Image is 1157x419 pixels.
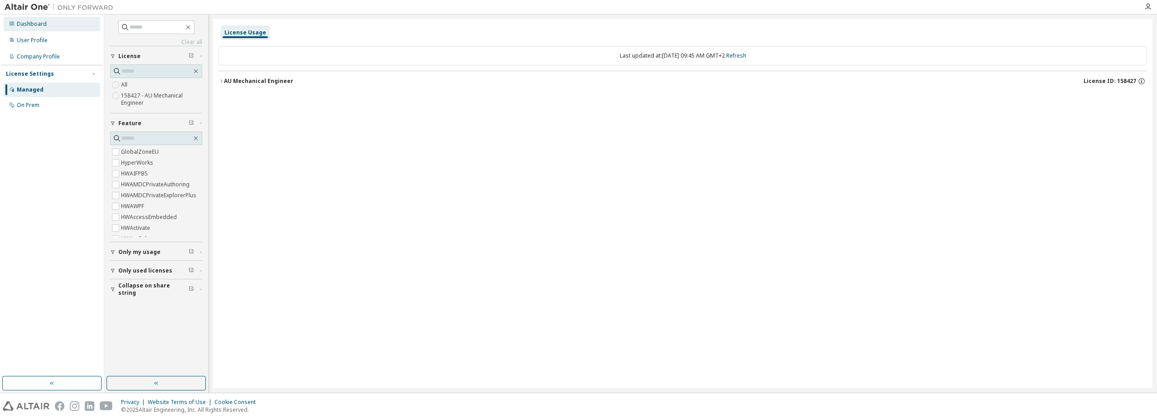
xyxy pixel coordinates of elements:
label: HWActivate [121,223,152,234]
button: Feature [110,113,202,133]
div: Managed [17,86,44,93]
span: Clear filter [189,267,194,274]
label: HWAIFPBS [121,168,150,179]
div: License Usage [224,29,266,36]
button: Only used licenses [110,261,202,281]
span: Feature [118,120,141,127]
div: Company Profile [17,53,60,60]
img: youtube.svg [100,401,113,411]
img: instagram.svg [70,401,79,411]
div: Cookie Consent [214,399,261,406]
div: Dashboard [17,20,47,28]
span: License [118,53,141,60]
img: altair_logo.svg [3,401,49,411]
img: Altair One [5,3,118,12]
div: Website Terms of Use [148,399,214,406]
span: Clear filter [189,248,194,256]
span: Clear filter [189,53,194,60]
label: HWAMDCPrivateAuthoring [121,179,191,190]
p: © 2025 Altair Engineering, Inc. All Rights Reserved. [121,406,261,414]
label: 158427 - AU Mechanical Engineer [121,90,202,108]
label: HyperWorks [121,157,155,168]
button: License [110,46,202,66]
label: HWAccessEmbedded [121,212,179,223]
a: Clear all [110,39,202,46]
div: License Settings [6,70,54,78]
img: linkedin.svg [85,401,94,411]
span: Collapse on share string [118,282,189,297]
span: Clear filter [189,286,194,293]
label: HWAWPF [121,201,146,212]
div: User Profile [17,37,48,44]
label: HWAMDCPrivateExplorerPlus [121,190,198,201]
label: All [121,79,129,90]
span: Only my usage [118,248,160,256]
label: HWAcufwh [121,234,150,244]
div: Last updated at: [DATE] 09:45 AM GMT+2 [219,46,1147,65]
div: Privacy [121,399,148,406]
label: GlobalZoneEU [121,146,160,157]
span: Only used licenses [118,267,172,274]
a: Refresh [726,52,746,59]
div: On Prem [17,102,39,109]
img: facebook.svg [55,401,64,411]
button: AU Mechanical EngineerLicense ID: 158427 [219,71,1147,91]
div: AU Mechanical Engineer [224,78,293,85]
button: Collapse on share string [110,279,202,299]
button: Only my usage [110,242,202,262]
span: License ID: 158427 [1084,78,1136,85]
span: Clear filter [189,120,194,127]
